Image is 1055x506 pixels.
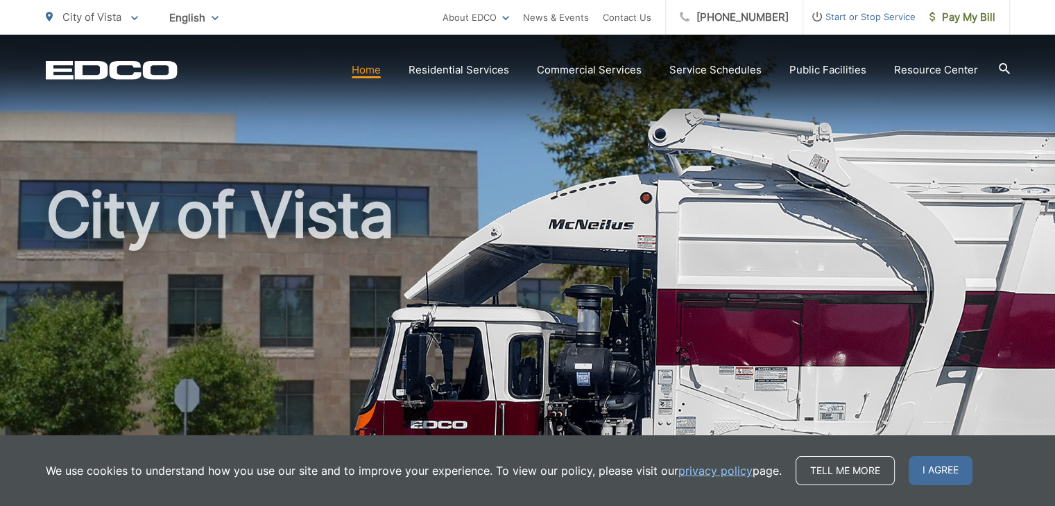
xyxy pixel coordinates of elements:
[409,62,509,78] a: Residential Services
[523,9,589,26] a: News & Events
[159,6,229,30] span: English
[603,9,651,26] a: Contact Us
[796,456,895,485] a: Tell me more
[46,462,782,479] p: We use cookies to understand how you use our site and to improve your experience. To view our pol...
[669,62,762,78] a: Service Schedules
[678,462,753,479] a: privacy policy
[443,9,509,26] a: About EDCO
[537,62,642,78] a: Commercial Services
[894,62,978,78] a: Resource Center
[929,9,995,26] span: Pay My Bill
[46,60,178,80] a: EDCD logo. Return to the homepage.
[909,456,972,485] span: I agree
[352,62,381,78] a: Home
[62,10,121,24] span: City of Vista
[789,62,866,78] a: Public Facilities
